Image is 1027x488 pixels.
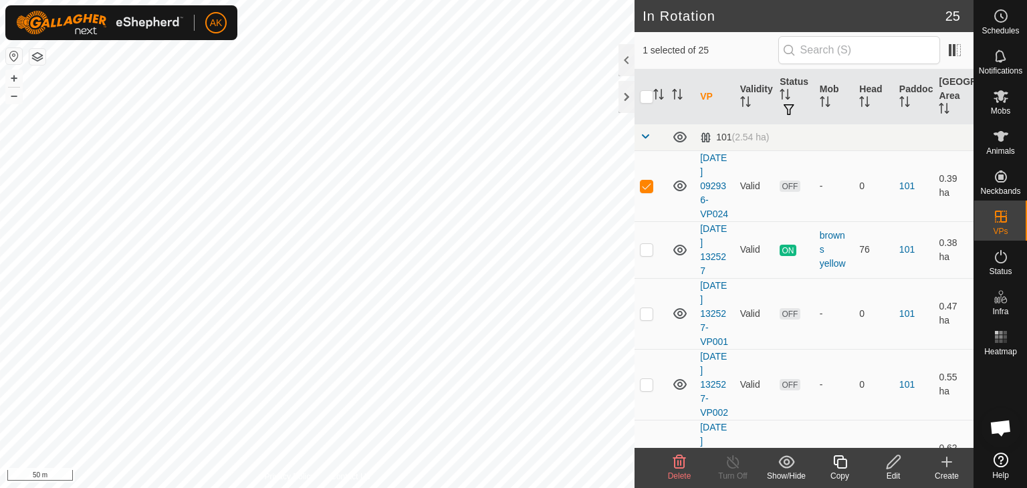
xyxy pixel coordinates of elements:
div: - [820,179,849,193]
a: Privacy Policy [265,471,315,483]
th: Status [774,70,814,124]
td: 0.39 ha [933,150,974,221]
td: Valid [735,278,775,349]
td: Valid [735,221,775,278]
th: VP [695,70,735,124]
th: Paddock [894,70,934,124]
div: Turn Off [706,470,760,482]
span: Infra [992,308,1008,316]
th: Head [854,70,894,124]
td: Valid [735,150,775,221]
a: 101 [899,244,915,255]
p-sorticon: Activate to sort [780,91,790,102]
td: 0 [854,278,894,349]
div: Show/Hide [760,470,813,482]
a: [DATE] 132527 [700,223,727,276]
p-sorticon: Activate to sort [653,91,664,102]
button: Map Layers [29,49,45,65]
div: - [820,378,849,392]
a: [DATE] 132527-VP002 [700,351,728,418]
th: Validity [735,70,775,124]
span: (2.54 ha) [731,132,769,142]
div: - [820,307,849,321]
span: Status [989,267,1012,275]
span: OFF [780,379,800,390]
span: 25 [945,6,960,26]
a: Contact Us [330,471,370,483]
button: – [6,88,22,104]
td: Valid [735,349,775,420]
a: [DATE] 132527-VP001 [700,280,728,347]
a: [DATE] 092936-VP024 [700,152,728,219]
span: Schedules [982,27,1019,35]
span: Neckbands [980,187,1020,195]
a: 101 [899,308,915,319]
span: OFF [780,180,800,192]
td: 0 [854,349,894,420]
a: Open chat [981,408,1021,448]
th: Mob [814,70,854,124]
span: Animals [986,147,1015,155]
p-sorticon: Activate to sort [899,98,910,109]
span: Notifications [979,67,1022,75]
span: OFF [780,308,800,320]
button: + [6,70,22,86]
td: 0.47 ha [933,278,974,349]
td: 0 [854,150,894,221]
div: Copy [813,470,867,482]
td: 76 [854,221,894,278]
p-sorticon: Activate to sort [939,105,949,116]
p-sorticon: Activate to sort [820,98,830,109]
td: 0.55 ha [933,349,974,420]
div: browns yellow [820,229,849,271]
span: Help [992,471,1009,479]
h2: In Rotation [643,8,945,24]
p-sorticon: Activate to sort [672,91,683,102]
span: ON [780,245,796,256]
td: 0.38 ha [933,221,974,278]
p-sorticon: Activate to sort [740,98,751,109]
input: Search (S) [778,36,940,64]
span: Delete [668,471,691,481]
span: Mobs [991,107,1010,115]
img: Gallagher Logo [16,11,183,35]
span: 1 selected of 25 [643,43,778,57]
th: [GEOGRAPHIC_DATA] Area [933,70,974,124]
span: VPs [993,227,1008,235]
span: Heatmap [984,348,1017,356]
a: Help [974,447,1027,485]
p-sorticon: Activate to sort [859,98,870,109]
a: 101 [899,379,915,390]
a: 101 [899,180,915,191]
div: 101 [700,132,769,143]
div: Create [920,470,974,482]
span: AK [210,16,223,30]
div: Edit [867,470,920,482]
button: Reset Map [6,48,22,64]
